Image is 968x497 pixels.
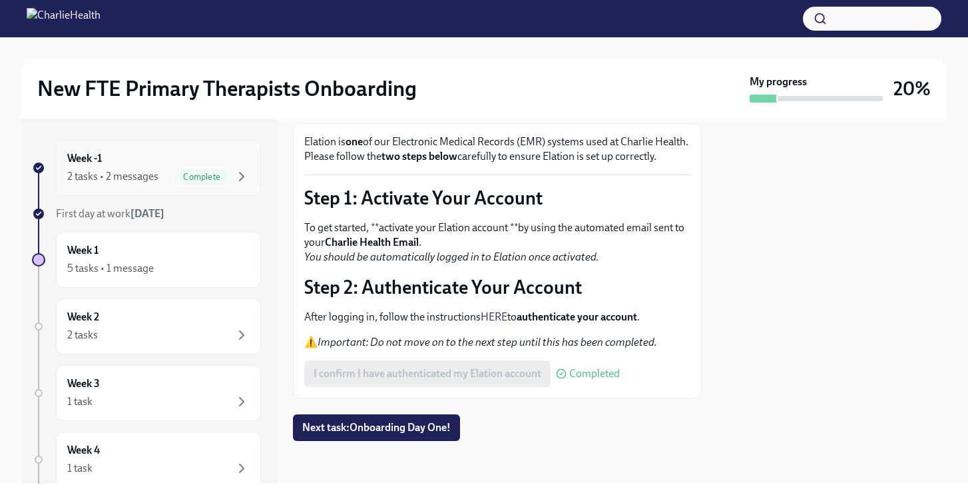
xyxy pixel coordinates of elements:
[381,150,457,163] strong: two steps below
[67,310,99,324] h6: Week 2
[304,186,690,210] p: Step 1: Activate Your Account
[304,221,690,264] p: To get started, **activate your Elation account **by using the automated email sent to your .
[56,207,164,220] span: First day at work
[32,298,261,354] a: Week 22 tasks
[67,151,102,166] h6: Week -1
[569,368,620,379] span: Completed
[304,335,690,350] p: ⚠️
[32,365,261,421] a: Week 31 task
[32,207,261,221] a: First day at work[DATE]
[67,461,93,476] div: 1 task
[67,328,98,342] div: 2 tasks
[67,394,93,409] div: 1 task
[325,236,419,248] strong: Charlie Health Email
[302,421,451,434] span: Next task : Onboarding Day One!
[318,336,657,348] em: Important: Do not move on to the next step until this has been completed.
[67,261,154,276] div: 5 tasks • 1 message
[304,310,690,324] p: After logging in, follow the instructions to .
[130,207,164,220] strong: [DATE]
[893,77,931,101] h3: 20%
[517,310,637,323] strong: authenticate your account
[293,414,460,441] button: Next task:Onboarding Day One!
[32,232,261,288] a: Week 15 tasks • 1 message
[304,275,690,299] p: Step 2: Authenticate Your Account
[27,8,101,29] img: CharlieHealth
[750,75,807,89] strong: My progress
[32,140,261,196] a: Week -12 tasks • 2 messagesComplete
[346,135,363,148] strong: one
[175,172,228,182] span: Complete
[32,432,261,488] a: Week 41 task
[304,250,599,263] em: You should be automatically logged in to Elation once activated.
[304,135,690,164] p: Elation is of our Electronic Medical Records (EMR) systems used at Charlie Health. Please follow ...
[67,376,100,391] h6: Week 3
[67,443,100,458] h6: Week 4
[481,310,507,323] a: HERE
[67,243,99,258] h6: Week 1
[67,169,158,184] div: 2 tasks • 2 messages
[37,75,417,102] h2: New FTE Primary Therapists Onboarding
